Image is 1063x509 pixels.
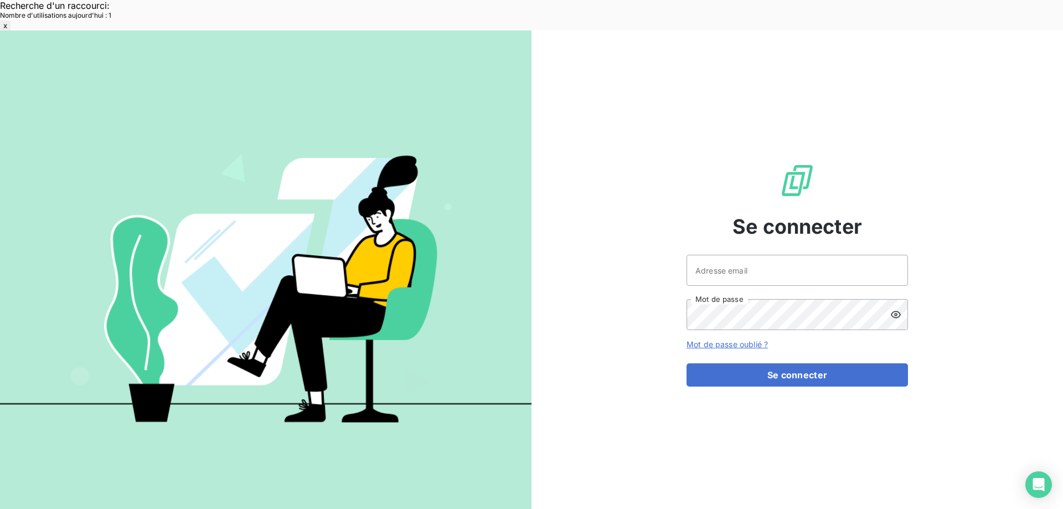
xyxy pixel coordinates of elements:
span: Se connecter [732,212,862,241]
button: Se connecter [687,363,908,387]
input: placeholder [687,255,908,286]
div: Open Intercom Messenger [1025,471,1052,498]
img: Logo LeanPay [780,163,815,198]
a: Mot de passe oublié ? [687,340,768,349]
